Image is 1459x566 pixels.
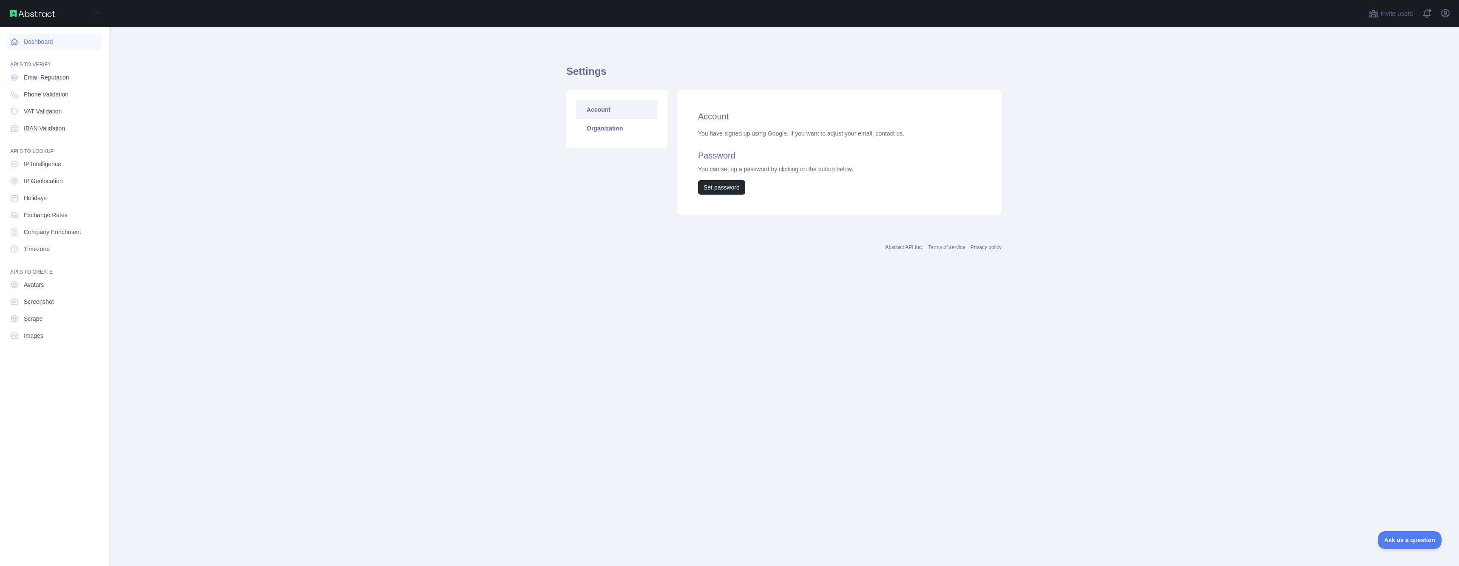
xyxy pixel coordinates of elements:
[1367,7,1415,20] button: Invite users
[24,177,63,185] span: IP Geolocation
[7,190,102,206] a: Holidays
[698,150,981,161] h2: Password
[24,297,54,306] span: Screenshot
[1380,9,1413,19] span: Invite users
[7,173,102,189] a: IP Geolocation
[24,124,65,133] span: IBAN Validation
[7,207,102,223] a: Exchange Rates
[7,104,102,119] a: VAT Validation
[24,314,43,323] span: Scrape
[24,280,44,289] span: Avatars
[886,244,923,250] a: Abstract API Inc.
[24,90,68,99] span: Phone Validation
[7,34,102,49] a: Dashboard
[24,245,50,253] span: Timezone
[971,244,1002,250] a: Privacy policy
[875,130,904,137] a: contact us.
[7,70,102,85] a: Email Reputation
[24,211,68,219] span: Exchange Rates
[7,258,102,275] div: API'S TO CREATE
[7,51,102,68] div: API'S TO VERIFY
[576,119,657,138] a: Organization
[24,160,61,168] span: IP Intelligence
[10,10,55,17] img: Abstract API
[576,100,657,119] a: Account
[7,156,102,172] a: IP Intelligence
[928,244,965,250] a: Terms of service
[7,277,102,292] a: Avatars
[566,65,1002,85] h1: Settings
[24,228,81,236] span: Company Enrichment
[7,121,102,136] a: IBAN Validation
[698,180,745,195] button: Set password
[7,241,102,257] a: Timezone
[24,331,43,340] span: Images
[7,224,102,240] a: Company Enrichment
[698,129,981,195] div: You have signed up using Google. If you want to adjust your email, You can set up a password by c...
[698,110,981,122] h2: Account
[24,73,69,82] span: Email Reputation
[7,138,102,155] div: API'S TO LOOKUP
[24,107,62,116] span: VAT Validation
[7,87,102,102] a: Phone Validation
[1378,531,1442,549] iframe: Toggle Customer Support
[24,194,47,202] span: Holidays
[7,311,102,326] a: Scrape
[7,294,102,309] a: Screenshot
[7,328,102,343] a: Images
